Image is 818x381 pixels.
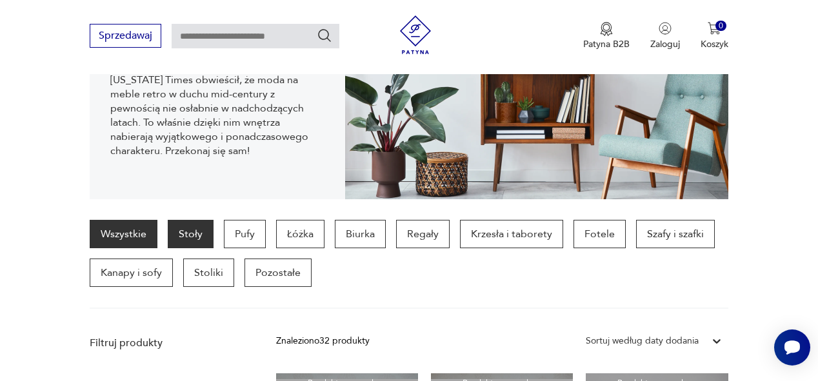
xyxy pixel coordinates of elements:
[586,334,699,348] div: Sortuj według daty dodania
[583,38,630,50] p: Patyna B2B
[650,38,680,50] p: Zaloguj
[701,38,728,50] p: Koszyk
[90,220,157,248] a: Wszystkie
[650,22,680,50] button: Zaloguj
[110,73,324,158] p: [US_STATE] Times obwieścił, że moda na meble retro w duchu mid-century z pewnością nie osłabnie w...
[224,220,266,248] a: Pufy
[90,24,161,48] button: Sprzedawaj
[574,220,626,248] a: Fotele
[183,259,234,287] a: Stoliki
[583,22,630,50] a: Ikona medaluPatyna B2B
[701,22,728,50] button: 0Koszyk
[659,22,672,35] img: Ikonka użytkownika
[90,336,245,350] p: Filtruj produkty
[715,21,726,32] div: 0
[317,28,332,43] button: Szukaj
[396,15,435,54] img: Patyna - sklep z meblami i dekoracjami vintage
[583,22,630,50] button: Patyna B2B
[244,259,312,287] a: Pozostałe
[276,220,324,248] a: Łóżka
[708,22,721,35] img: Ikona koszyka
[600,22,613,36] img: Ikona medalu
[396,220,450,248] a: Regały
[636,220,715,248] a: Szafy i szafki
[460,220,563,248] a: Krzesła i taborety
[774,329,810,366] iframe: Smartsupp widget button
[276,334,370,348] div: Znaleziono 32 produkty
[345,6,728,199] img: Meble
[335,220,386,248] a: Biurka
[168,220,214,248] a: Stoły
[90,259,173,287] a: Kanapy i sofy
[90,32,161,41] a: Sprzedawaj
